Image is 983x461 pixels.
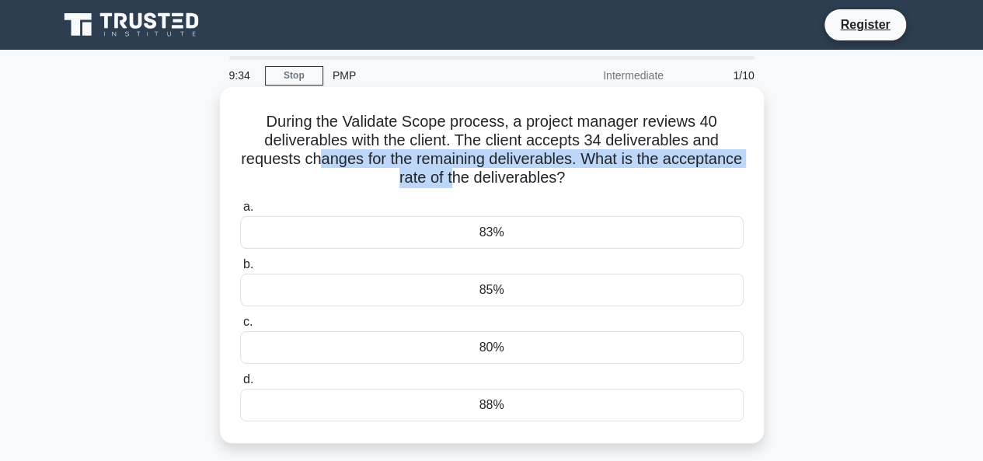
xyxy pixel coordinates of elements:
div: 88% [240,389,744,421]
span: a. [243,200,253,213]
h5: During the Validate Scope process, a project manager reviews 40 deliverables with the client. The... [239,112,745,188]
a: Stop [265,66,323,86]
span: d. [243,372,253,386]
div: 83% [240,216,744,249]
div: 9:34 [220,60,265,91]
span: b. [243,257,253,271]
div: 80% [240,331,744,364]
span: c. [243,315,253,328]
div: Intermediate [537,60,673,91]
div: 1/10 [673,60,764,91]
div: PMP [323,60,537,91]
div: 85% [240,274,744,306]
a: Register [831,15,899,34]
